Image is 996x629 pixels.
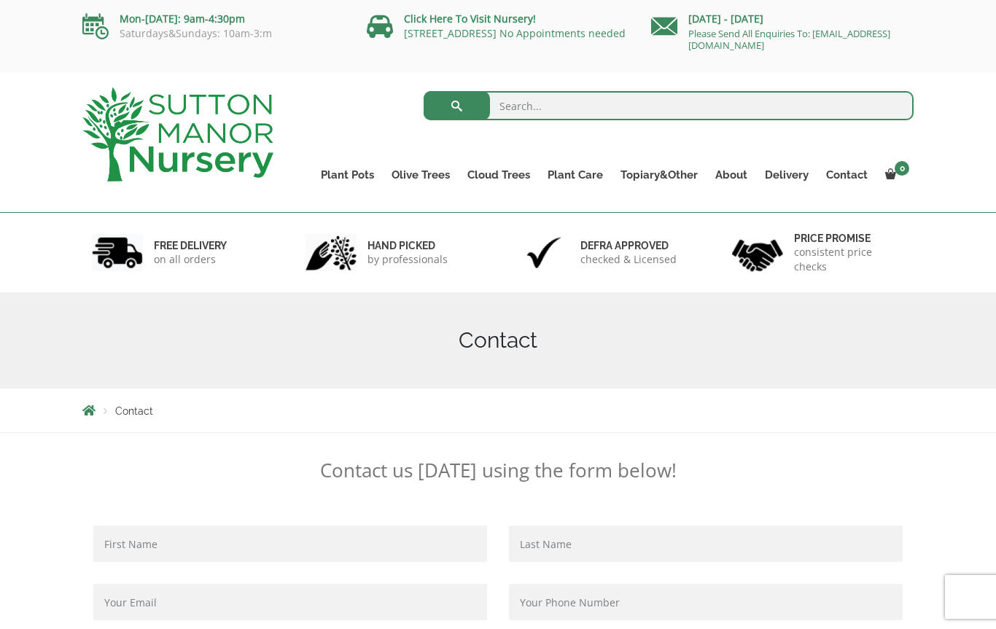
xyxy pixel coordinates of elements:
h6: FREE DELIVERY [154,239,227,252]
p: by professionals [367,252,448,267]
h6: Defra approved [580,239,677,252]
a: 0 [876,165,914,185]
a: Topiary&Other [612,165,707,185]
a: Click Here To Visit Nursery! [404,12,536,26]
p: on all orders [154,252,227,267]
a: Olive Trees [383,165,459,185]
p: checked & Licensed [580,252,677,267]
a: Cloud Trees [459,165,539,185]
a: Delivery [756,165,817,185]
a: Please Send All Enquiries To: [EMAIL_ADDRESS][DOMAIN_NAME] [688,27,890,52]
img: logo [82,87,273,181]
p: Saturdays&Sundays: 10am-3:m [82,28,345,39]
h6: hand picked [367,239,448,252]
img: 4.jpg [732,230,783,275]
p: consistent price checks [794,245,905,274]
p: Mon-[DATE]: 9am-4:30pm [82,10,345,28]
h1: Contact [82,327,914,353]
input: Last Name [509,526,903,562]
input: Your Phone Number [509,584,903,620]
p: Contact us [DATE] using the form below! [82,458,914,482]
a: Plant Pots [312,165,383,185]
img: 2.jpg [306,234,357,271]
a: [STREET_ADDRESS] No Appointments needed [404,26,626,40]
input: Your Email [93,584,487,620]
h6: Price promise [794,232,905,245]
a: Contact [817,165,876,185]
input: First Name [93,526,487,562]
nav: Breadcrumbs [82,405,914,416]
a: Plant Care [539,165,612,185]
p: [DATE] - [DATE] [651,10,914,28]
img: 1.jpg [92,234,143,271]
span: 0 [895,161,909,176]
input: Search... [424,91,914,120]
a: About [707,165,756,185]
img: 3.jpg [518,234,569,271]
span: Contact [115,405,153,417]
